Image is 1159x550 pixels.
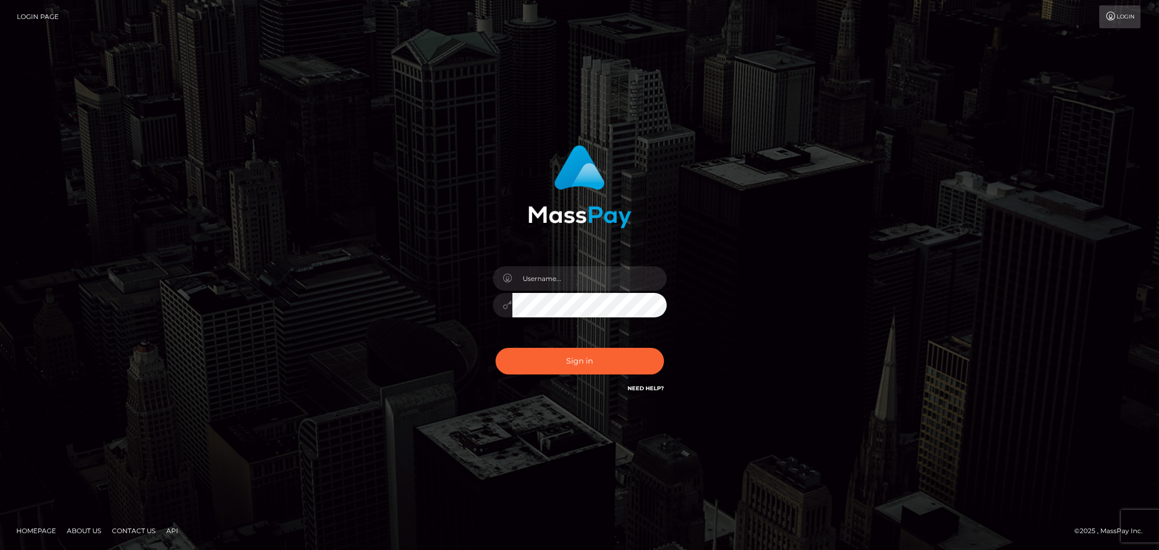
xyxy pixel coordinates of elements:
button: Sign in [496,348,664,374]
a: Need Help? [628,385,664,392]
input: Username... [512,266,667,291]
a: Contact Us [108,522,160,539]
a: Login Page [17,5,59,28]
a: About Us [62,522,105,539]
a: API [162,522,183,539]
a: Homepage [12,522,60,539]
img: MassPay Login [528,145,631,228]
div: © 2025 , MassPay Inc. [1074,525,1151,537]
a: Login [1099,5,1141,28]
